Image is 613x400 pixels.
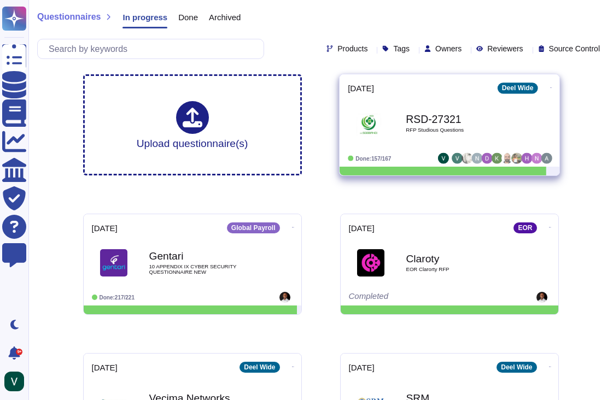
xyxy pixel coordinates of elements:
[513,222,536,233] div: EOR
[209,13,241,21] span: Archived
[149,264,259,274] span: 10 APPENDIX IX CYBER SECURITY QUESTIONNAIRE NEW
[349,224,375,232] span: [DATE]
[356,109,384,137] img: Logo
[43,39,264,58] input: Search by keywords
[37,13,101,21] span: Questionnaires
[452,153,463,164] img: user
[357,249,384,277] img: Logo
[100,295,135,301] span: Done: 217/221
[471,153,482,164] img: user
[462,153,472,164] img: user
[406,254,516,264] b: Claroty
[337,45,367,52] span: Products
[393,45,410,52] span: Tags
[541,153,552,164] img: user
[122,13,167,21] span: In progress
[491,153,502,164] img: user
[348,84,374,92] span: [DATE]
[279,292,290,303] img: user
[178,13,198,21] span: Done
[16,349,22,355] div: 9+
[501,153,512,164] img: user
[149,251,259,261] b: Gentari
[406,114,516,124] b: RSD-27321
[481,153,492,164] img: user
[521,153,532,164] img: user
[487,45,523,52] span: Reviewers
[531,153,542,164] img: user
[406,127,516,133] span: RFP Studious Questions
[137,101,248,149] div: Upload questionnaire(s)
[536,292,547,303] img: user
[100,249,127,277] img: Logo
[497,362,536,373] div: Deel Wide
[92,224,118,232] span: [DATE]
[4,372,24,391] img: user
[2,369,32,393] button: user
[92,363,118,372] span: [DATE]
[227,222,280,233] div: Global Payroll
[437,153,448,164] img: user
[355,155,391,161] span: Done: 157/167
[511,153,522,164] img: user
[497,83,538,93] div: Deel Wide
[240,362,279,373] div: Deel Wide
[549,45,600,52] span: Source Control
[349,292,483,303] div: Completed
[349,363,375,372] span: [DATE]
[435,45,462,52] span: Owners
[406,267,516,272] span: EOR Clarorty RFP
